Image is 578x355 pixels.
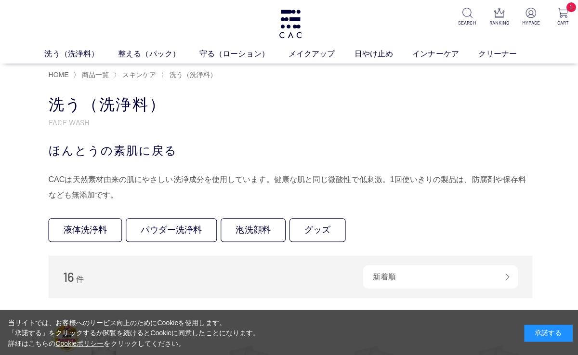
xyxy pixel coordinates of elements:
[550,8,570,26] a: 1 CART
[48,94,530,115] h1: 洗う（洗浄料）
[518,8,539,26] a: MYPAGE
[198,48,287,59] a: 守る（ローション）
[167,70,216,78] a: 洗う（洗浄料）
[122,70,156,78] span: スキンケア
[550,19,570,26] p: CART
[73,70,111,79] li: 〉
[44,48,118,59] a: 洗う（洗浄料）
[118,48,198,59] a: 整える（パック）
[287,48,353,59] a: メイクアップ
[410,48,476,59] a: インナーケア
[76,274,83,282] span: 件
[486,8,507,26] a: RANKING
[288,217,344,241] a: グッズ
[79,70,108,78] a: 商品一覧
[361,264,515,287] div: 新着順
[160,70,218,79] li: 〉
[564,2,573,12] span: 1
[476,48,534,59] a: クリーナー
[48,70,68,78] a: HOME
[353,48,410,59] a: 日やけ止め
[125,217,216,241] a: パウダー洗浄料
[518,19,539,26] p: MYPAGE
[8,316,259,347] div: 当サイトでは、お客様へのサービス向上のためにCookieを使用します。 「承諾する」をクリックするか閲覧を続けるとCookieに同意したことになります。 詳細はこちらの をクリックしてください。
[55,338,104,345] a: Cookieポリシー
[81,70,108,78] span: 商品一覧
[220,217,284,241] a: 泡洗顔料
[113,70,158,79] li: 〉
[455,8,475,26] a: SEARCH
[48,117,530,127] p: FACE WASH
[486,19,507,26] p: RANKING
[169,70,216,78] span: 洗う（洗浄料）
[120,70,156,78] a: スキンケア
[276,10,302,38] img: logo
[63,268,74,283] span: 16
[48,217,121,241] a: 液体洗浄料
[48,141,530,158] div: ほんとうの素肌に戻る
[455,19,475,26] p: SEARCH
[48,171,530,202] div: CACは天然素材由来の肌にやさしい洗浄成分を使用しています。健康な肌と同じ微酸性で低刺激。1回使いきりの製品は、防腐剤や保存料なども無添加です。
[522,323,570,340] div: 承諾する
